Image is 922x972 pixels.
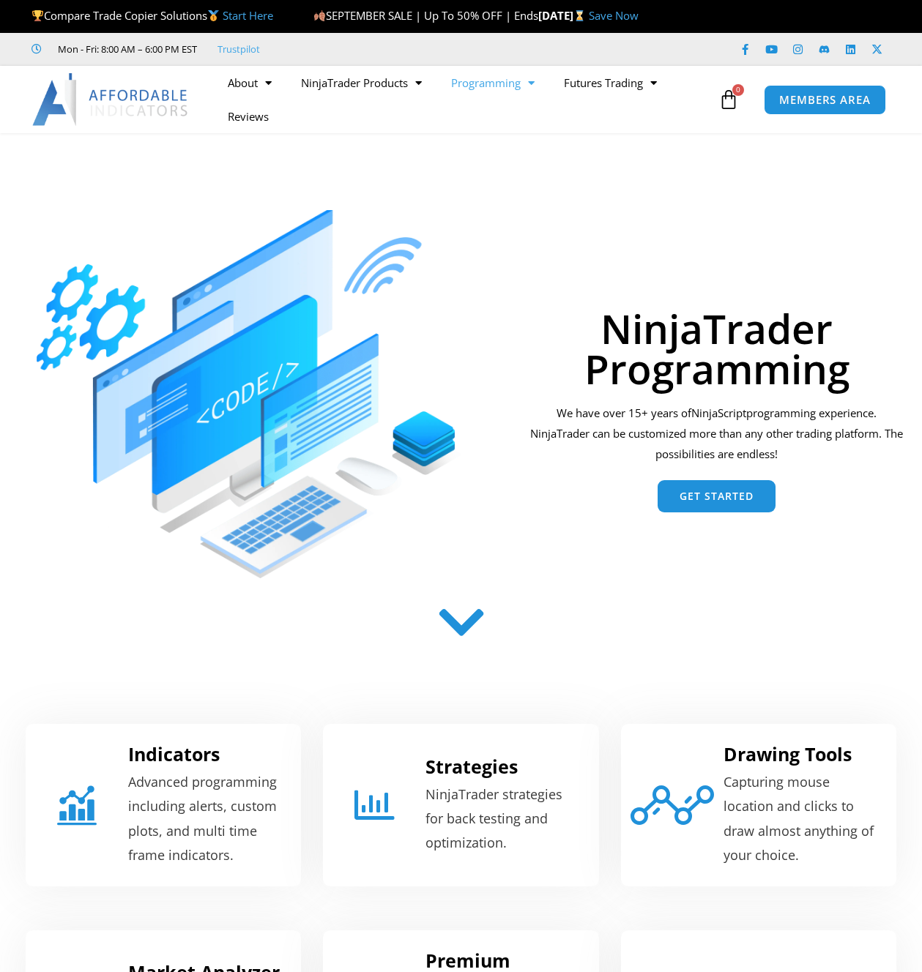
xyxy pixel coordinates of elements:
a: Indicators [128,741,220,766]
span: SEPTEMBER SALE | Up To 50% OFF | Ends [313,8,538,23]
span: Get Started [680,491,754,501]
a: 0 [696,78,761,121]
img: programming 1 | Affordable Indicators – NinjaTrader [37,210,461,578]
img: LogoAI | Affordable Indicators – NinjaTrader [32,73,190,126]
a: Futures Trading [549,66,672,100]
p: Advanced programming including alerts, custom plots, and multi time frame indicators. [128,770,283,868]
span: programming experience. NinjaTrader can be customized more than any other trading platform. The p... [530,405,903,461]
nav: Menu [213,66,715,133]
img: 🍂 [314,10,325,21]
a: About [213,66,286,100]
img: 🏆 [32,10,43,21]
div: We have over 15+ years of [526,403,907,465]
span: NinjaScript [691,405,746,420]
a: Drawing Tools [639,772,705,838]
a: Strategies [341,772,407,838]
a: NinjaTrader Products [286,66,436,100]
a: Get Started [658,480,776,512]
a: Drawing Tools [724,741,852,766]
a: Strategies [425,754,518,779]
img: ⌛ [574,10,585,21]
img: 🥇 [208,10,219,21]
span: 0 [732,84,744,96]
strong: [DATE] [538,8,589,23]
a: Trustpilot [218,40,260,58]
a: Start Here [223,8,273,23]
span: Compare Trade Copier Solutions [31,8,273,23]
p: NinjaTrader strategies for back testing and optimization. [425,782,580,856]
a: Indicators [44,772,110,838]
a: Programming [436,66,549,100]
span: MEMBERS AREA [779,94,871,105]
p: Capturing mouse location and clicks to draw almost anything of your choice. [724,770,878,868]
h1: NinjaTrader Programming [526,308,907,389]
a: MEMBERS AREA [764,85,886,115]
span: Mon - Fri: 8:00 AM – 6:00 PM EST [54,40,197,58]
a: Reviews [213,100,283,133]
a: Save Now [589,8,639,23]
